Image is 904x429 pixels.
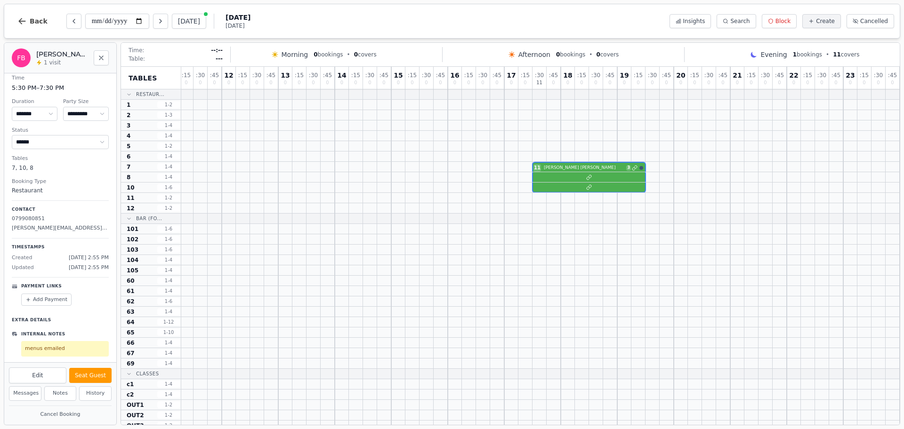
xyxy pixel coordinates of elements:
[157,391,180,398] span: 1 - 4
[634,72,643,78] span: : 15
[127,339,135,347] span: 66
[157,298,180,305] span: 1 - 6
[44,59,61,66] span: 1 visit
[226,22,250,30] span: [DATE]
[157,163,180,170] span: 1 - 4
[295,72,304,78] span: : 15
[312,80,315,85] span: 0
[9,367,66,383] button: Edit
[127,184,135,191] span: 10
[21,283,62,290] p: Payment Links
[863,80,865,85] span: 0
[337,72,346,79] span: 14
[21,331,65,338] p: Internal Notes
[127,350,135,357] span: 67
[620,72,629,79] span: 19
[436,72,445,78] span: : 45
[833,51,841,58] span: 11
[127,225,138,233] span: 101
[127,318,135,326] span: 64
[730,17,750,25] span: Search
[831,72,840,78] span: : 45
[226,13,250,22] span: [DATE]
[127,143,130,150] span: 5
[566,80,569,85] span: 0
[211,47,223,54] span: --:--
[12,178,109,186] dt: Booking Type
[846,72,855,79] span: 23
[750,80,752,85] span: 0
[556,51,560,58] span: 0
[157,267,180,274] span: 1 - 4
[683,17,705,25] span: Insights
[12,244,109,251] p: Timestamps
[478,72,487,78] span: : 30
[354,51,377,58] span: covers
[718,72,727,78] span: : 45
[210,72,219,78] span: : 45
[157,205,180,212] span: 1 - 2
[12,48,31,67] div: FB
[252,72,261,78] span: : 30
[596,51,619,58] span: covers
[309,72,318,78] span: : 30
[860,72,869,78] span: : 15
[594,80,597,85] span: 0
[127,111,130,119] span: 2
[834,80,837,85] span: 0
[25,345,105,353] p: menus emailed
[127,277,135,285] span: 60
[544,165,624,171] span: [PERSON_NAME] [PERSON_NAME]
[670,14,711,28] button: Insights
[651,80,654,85] span: 0
[12,207,109,213] p: Contact
[30,18,48,24] span: Back
[12,224,109,232] p: [PERSON_NAME][EMAIL_ADDRESS][PERSON_NAME][DOMAIN_NAME]
[518,50,550,59] span: Afternoon
[354,80,357,85] span: 0
[826,51,829,58] span: •
[157,339,180,346] span: 1 - 4
[157,101,180,108] span: 1 - 2
[153,14,168,29] button: Next day
[136,370,159,377] span: Classes
[127,246,138,254] span: 103
[382,80,385,85] span: 0
[747,72,756,78] span: : 15
[577,72,586,78] span: : 15
[507,72,516,79] span: 17
[284,80,287,85] span: 0
[693,80,696,85] span: 0
[874,72,883,78] span: : 30
[157,236,180,243] span: 1 - 6
[524,80,526,85] span: 0
[69,368,112,383] button: Seat Guest
[157,246,180,253] span: 1 - 6
[510,80,513,85] span: 0
[411,80,413,85] span: 0
[860,17,888,25] span: Cancelled
[408,72,417,78] span: : 15
[760,50,787,59] span: Evening
[216,55,223,63] span: ---
[199,80,202,85] span: 0
[354,51,358,58] span: 0
[266,72,275,78] span: : 45
[12,155,109,163] dt: Tables
[596,51,600,58] span: 0
[157,256,180,263] span: 1 - 4
[129,47,144,54] span: Time:
[157,153,180,160] span: 1 - 4
[224,72,233,79] span: 12
[736,80,739,85] span: 0
[464,72,473,78] span: : 15
[157,174,180,181] span: 1 - 4
[44,386,77,401] button: Notes
[707,80,710,85] span: 0
[556,51,585,58] span: bookings
[69,264,109,272] span: [DATE] 2:55 PM
[676,72,685,79] span: 20
[136,215,162,222] span: Bar (Fo...
[12,127,109,135] dt: Status
[127,236,138,243] span: 102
